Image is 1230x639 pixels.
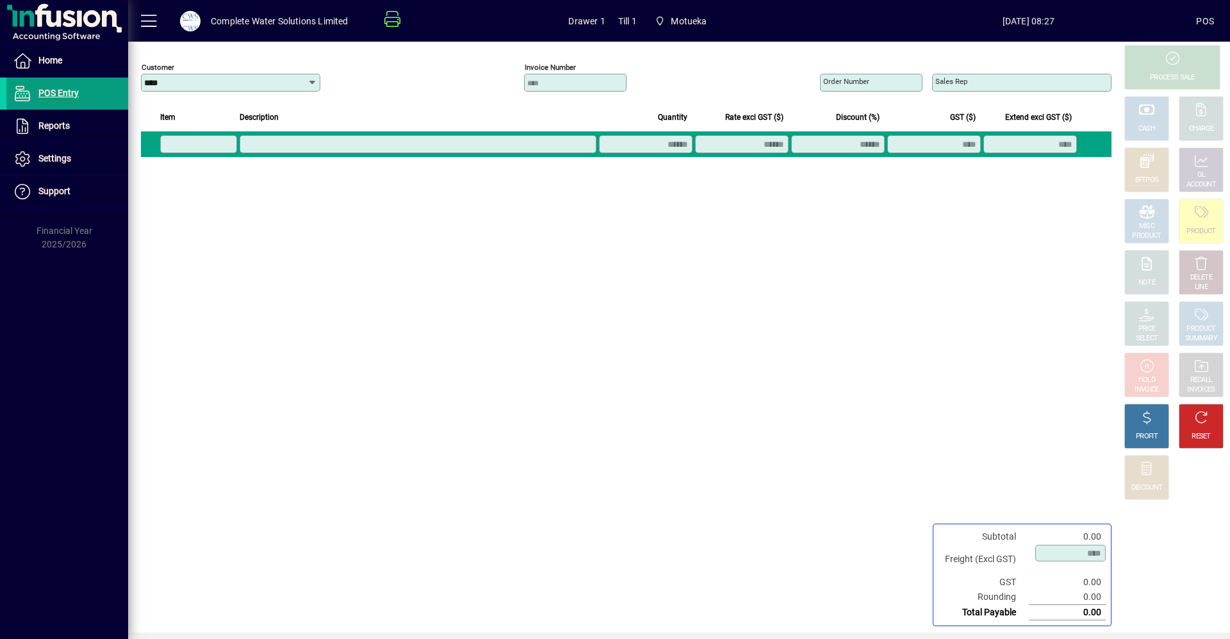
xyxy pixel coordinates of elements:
[650,10,712,33] span: Motueka
[1187,385,1215,395] div: INVOICES
[38,55,62,65] span: Home
[935,77,967,86] mat-label: Sales rep
[725,110,783,124] span: Rate excl GST ($)
[1192,432,1211,442] div: RESET
[1186,324,1215,334] div: PRODUCT
[671,11,707,31] span: Motueka
[38,153,71,163] span: Settings
[38,120,70,131] span: Reports
[1138,324,1156,334] div: PRICE
[1135,385,1158,395] div: INVOICE
[1029,529,1106,544] td: 0.00
[1189,124,1214,134] div: CHARGE
[618,11,637,31] span: Till 1
[1197,170,1206,180] div: GL
[1190,376,1213,385] div: RECALL
[939,605,1029,620] td: Total Payable
[6,143,128,175] a: Settings
[939,590,1029,605] td: Rounding
[6,110,128,142] a: Reports
[6,45,128,77] a: Home
[658,110,687,124] span: Quantity
[38,88,79,98] span: POS Entry
[1029,605,1106,620] td: 0.00
[568,11,605,31] span: Drawer 1
[142,63,174,72] mat-label: Customer
[1138,278,1155,288] div: NOTE
[1138,376,1155,385] div: HOLD
[823,77,869,86] mat-label: Order number
[1131,483,1162,493] div: DISCOUNT
[1138,124,1155,134] div: CASH
[6,176,128,208] a: Support
[1196,11,1214,31] div: POS
[1136,334,1158,344] div: SELECT
[1150,73,1195,83] div: PROCESS SALE
[1029,590,1106,605] td: 0.00
[860,11,1196,31] span: [DATE] 08:27
[1185,334,1217,344] div: SUMMARY
[939,529,1029,544] td: Subtotal
[950,110,976,124] span: GST ($)
[525,63,576,72] mat-label: Invoice number
[1029,575,1106,590] td: 0.00
[1136,432,1158,442] div: PROFIT
[38,186,70,196] span: Support
[939,575,1029,590] td: GST
[1190,273,1212,283] div: DELETE
[170,10,211,33] button: Profile
[1005,110,1072,124] span: Extend excl GST ($)
[1186,180,1216,190] div: ACCOUNT
[1132,231,1161,241] div: PRODUCT
[1195,283,1208,292] div: LINE
[836,110,880,124] span: Discount (%)
[1186,227,1215,237] div: PRODUCT
[1139,222,1154,231] div: MISC
[939,544,1029,575] td: Freight (Excl GST)
[211,11,348,31] div: Complete Water Solutions Limited
[1135,176,1159,185] div: EFTPOS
